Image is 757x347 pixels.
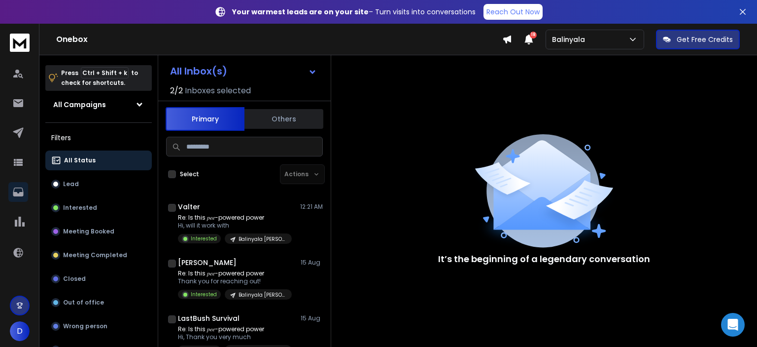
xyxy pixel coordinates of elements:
[300,203,323,211] p: 12:21 AM
[45,222,152,241] button: Meeting Booked
[45,131,152,145] h3: Filters
[178,214,292,222] p: Re: Is this 𝑝𝑒𝑒-powered power
[178,258,237,268] h1: [PERSON_NAME]
[232,7,369,17] strong: Your warmest leads are on your site
[178,202,200,212] h1: Valter
[10,321,30,341] button: D
[45,151,152,170] button: All Status
[178,325,292,333] p: Re: Is this 𝑝𝑒𝑒-powered power
[232,7,476,17] p: – Turn visits into conversations
[45,269,152,289] button: Closed
[81,67,129,78] span: Ctrl + Shift + k
[185,85,251,97] h3: Inboxes selected
[301,259,323,267] p: 15 Aug
[63,204,97,212] p: Interested
[178,270,292,277] p: Re: Is this 𝑝𝑒𝑒-powered power
[63,228,114,235] p: Meeting Booked
[438,252,650,266] p: It’s the beginning of a legendary conversation
[45,95,152,115] button: All Campaigns
[45,316,152,336] button: Wrong person
[239,235,286,243] p: Balinyala [PERSON_NAME]
[53,100,106,110] h1: All Campaigns
[178,333,292,341] p: Hi, Thank you very much
[63,251,127,259] p: Meeting Completed
[178,222,292,230] p: Hi, will it work with
[721,313,745,337] div: Open Intercom Messenger
[191,291,217,298] p: Interested
[483,4,543,20] a: Reach Out Now
[170,66,227,76] h1: All Inbox(s)
[45,293,152,312] button: Out of office
[63,180,79,188] p: Lead
[61,68,138,88] p: Press to check for shortcuts.
[677,35,733,44] p: Get Free Credits
[178,277,292,285] p: Thank you for reaching out!
[170,85,183,97] span: 2 / 2
[178,313,240,323] h1: LastBush Survival
[45,174,152,194] button: Lead
[166,107,244,131] button: Primary
[10,34,30,52] img: logo
[552,35,589,44] p: Balinyala
[45,245,152,265] button: Meeting Completed
[180,170,199,178] label: Select
[45,198,152,218] button: Interested
[162,61,325,81] button: All Inbox(s)
[63,299,104,307] p: Out of office
[63,322,107,330] p: Wrong person
[530,32,537,39] span: 18
[244,108,323,130] button: Others
[301,314,323,322] p: 15 Aug
[56,34,502,45] h1: Onebox
[63,275,86,283] p: Closed
[656,30,740,49] button: Get Free Credits
[191,235,217,242] p: Interested
[64,156,96,164] p: All Status
[239,291,286,299] p: Balinyala [PERSON_NAME]
[486,7,540,17] p: Reach Out Now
